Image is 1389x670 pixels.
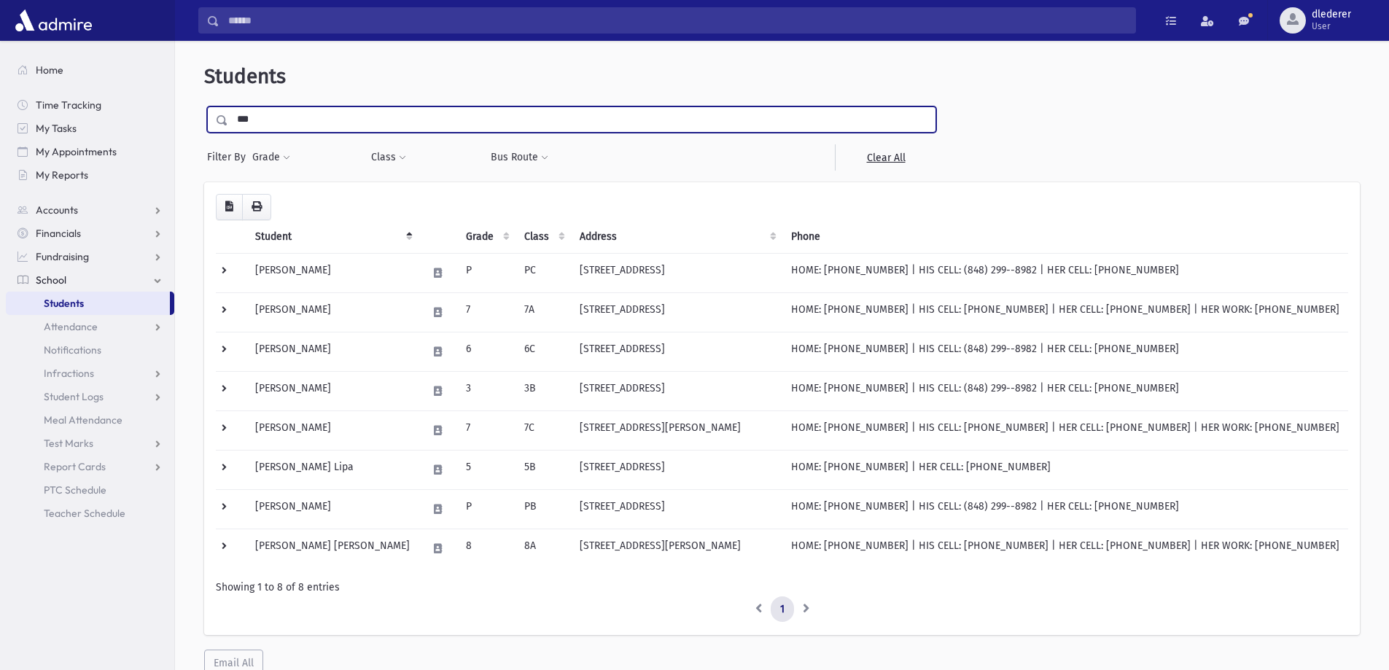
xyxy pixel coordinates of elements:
[44,390,104,403] span: Student Logs
[44,343,101,357] span: Notifications
[36,203,78,217] span: Accounts
[44,507,125,520] span: Teacher Schedule
[36,168,88,182] span: My Reports
[6,163,174,187] a: My Reports
[457,450,515,489] td: 5
[782,292,1348,332] td: HOME: [PHONE_NUMBER] | HIS CELL: [PHONE_NUMBER] | HER CELL: [PHONE_NUMBER] | HER WORK: [PHONE_NUM...
[6,502,174,525] a: Teacher Schedule
[457,410,515,450] td: 7
[6,140,174,163] a: My Appointments
[246,253,419,292] td: [PERSON_NAME]
[242,194,271,220] button: Print
[246,292,419,332] td: [PERSON_NAME]
[835,144,936,171] a: Clear All
[246,410,419,450] td: [PERSON_NAME]
[782,529,1348,568] td: HOME: [PHONE_NUMBER] | HIS CELL: [PHONE_NUMBER] | HER CELL: [PHONE_NUMBER] | HER WORK: [PHONE_NUM...
[246,220,419,254] th: Student: activate to sort column descending
[6,478,174,502] a: PTC Schedule
[1312,9,1351,20] span: dlederer
[457,529,515,568] td: 8
[44,483,106,496] span: PTC Schedule
[515,220,571,254] th: Class: activate to sort column ascending
[782,450,1348,489] td: HOME: [PHONE_NUMBER] | HER CELL: [PHONE_NUMBER]
[782,220,1348,254] th: Phone
[36,63,63,77] span: Home
[252,144,291,171] button: Grade
[36,98,101,112] span: Time Tracking
[246,489,419,529] td: [PERSON_NAME]
[204,64,286,88] span: Students
[515,410,571,450] td: 7C
[782,489,1348,529] td: HOME: [PHONE_NUMBER] | HIS CELL: (848) 299--8982 | HER CELL: [PHONE_NUMBER]
[457,332,515,371] td: 6
[782,332,1348,371] td: HOME: [PHONE_NUMBER] | HIS CELL: (848) 299--8982 | HER CELL: [PHONE_NUMBER]
[44,460,106,473] span: Report Cards
[44,320,98,333] span: Attendance
[36,145,117,158] span: My Appointments
[571,529,782,568] td: [STREET_ADDRESS][PERSON_NAME]
[36,273,66,287] span: School
[571,220,782,254] th: Address: activate to sort column ascending
[515,253,571,292] td: PC
[515,292,571,332] td: 7A
[771,596,794,623] a: 1
[246,529,419,568] td: [PERSON_NAME] [PERSON_NAME]
[457,220,515,254] th: Grade: activate to sort column ascending
[36,227,81,240] span: Financials
[6,245,174,268] a: Fundraising
[216,580,1348,595] div: Showing 1 to 8 of 8 entries
[12,6,96,35] img: AdmirePro
[571,489,782,529] td: [STREET_ADDRESS]
[782,371,1348,410] td: HOME: [PHONE_NUMBER] | HIS CELL: (848) 299--8982 | HER CELL: [PHONE_NUMBER]
[6,408,174,432] a: Meal Attendance
[6,455,174,478] a: Report Cards
[515,529,571,568] td: 8A
[246,371,419,410] td: [PERSON_NAME]
[1312,20,1351,32] span: User
[457,489,515,529] td: P
[246,450,419,489] td: [PERSON_NAME] Lipa
[36,122,77,135] span: My Tasks
[782,253,1348,292] td: HOME: [PHONE_NUMBER] | HIS CELL: (848) 299--8982 | HER CELL: [PHONE_NUMBER]
[219,7,1135,34] input: Search
[6,338,174,362] a: Notifications
[44,367,94,380] span: Infractions
[571,253,782,292] td: [STREET_ADDRESS]
[6,385,174,408] a: Student Logs
[515,450,571,489] td: 5B
[370,144,407,171] button: Class
[216,194,243,220] button: CSV
[6,362,174,385] a: Infractions
[571,292,782,332] td: [STREET_ADDRESS]
[6,58,174,82] a: Home
[571,332,782,371] td: [STREET_ADDRESS]
[457,371,515,410] td: 3
[515,489,571,529] td: PB
[571,371,782,410] td: [STREET_ADDRESS]
[782,410,1348,450] td: HOME: [PHONE_NUMBER] | HIS CELL: [PHONE_NUMBER] | HER CELL: [PHONE_NUMBER] | HER WORK: [PHONE_NUM...
[246,332,419,371] td: [PERSON_NAME]
[515,371,571,410] td: 3B
[457,292,515,332] td: 7
[490,144,549,171] button: Bus Route
[44,437,93,450] span: Test Marks
[6,222,174,245] a: Financials
[6,432,174,455] a: Test Marks
[36,250,89,263] span: Fundraising
[6,117,174,140] a: My Tasks
[571,410,782,450] td: [STREET_ADDRESS][PERSON_NAME]
[6,268,174,292] a: School
[457,253,515,292] td: P
[6,93,174,117] a: Time Tracking
[6,315,174,338] a: Attendance
[6,198,174,222] a: Accounts
[515,332,571,371] td: 6C
[6,292,170,315] a: Students
[571,450,782,489] td: [STREET_ADDRESS]
[44,297,84,310] span: Students
[44,413,122,426] span: Meal Attendance
[207,149,252,165] span: Filter By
